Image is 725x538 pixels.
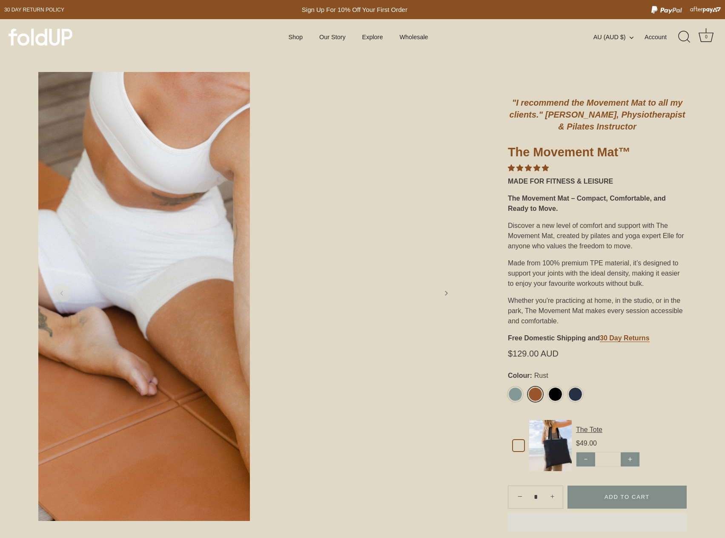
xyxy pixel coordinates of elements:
[508,164,549,172] span: 4.86 stars
[600,334,650,342] strong: 30 Day Returns
[697,28,716,46] a: Cart
[508,371,687,380] label: Colour:
[532,371,548,380] span: Rust
[508,387,523,402] a: Sage
[576,440,597,447] span: $49.00
[567,486,687,509] button: Add to Cart
[576,425,682,435] div: The Tote
[510,487,528,506] a: −
[38,72,250,521] img: rust
[645,32,682,42] a: Account
[548,387,563,402] a: Black
[510,98,685,131] em: "I recommend the Movement Mat to all my clients." [PERSON_NAME], Physiotherapist & Pilates Instru...
[508,350,559,357] span: $129.00 AUD
[508,190,687,217] div: The Movement Mat – Compact, Comfortable, and Ready to Move.
[281,29,310,45] a: Shop
[593,33,643,41] button: AU (AUD $)
[392,29,436,45] a: Wholesale
[568,387,583,402] a: Midnight
[529,420,572,471] img: Default Title
[508,217,687,255] div: Discover a new level of comfort and support with The Movement Mat, created by pilates and yoga ex...
[4,5,64,15] a: 30 day Return policy
[312,29,353,45] a: Our Story
[702,33,711,41] div: 0
[600,334,650,342] a: 30 Day Returns
[508,334,600,342] strong: Free Domestic Shipping and
[528,387,543,402] a: Rust
[508,255,687,292] div: Made from 100% premium TPE material, it’s designed to support your joints with the ideal density,...
[544,487,563,506] a: +
[529,485,542,509] input: Quantity
[267,29,449,45] div: Primary navigation
[52,284,71,302] a: Previous slide
[675,28,694,46] a: Search
[508,292,687,330] div: Whether you're practicing at home, in the studio, or in the park, The Movement Mat makes every se...
[508,144,687,163] h1: The Movement Mat™
[355,29,390,45] a: Explore
[508,178,613,185] strong: MADE FOR FITNESS & LEISURE
[437,284,456,302] a: Next slide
